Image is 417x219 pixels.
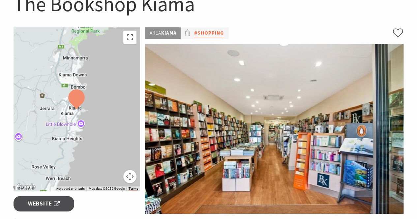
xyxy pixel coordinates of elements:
[123,170,136,183] button: Map camera controls
[15,182,37,191] img: Google
[28,199,60,208] span: Website
[14,196,74,211] a: Website
[128,187,138,191] a: Terms (opens in new tab)
[123,31,136,44] button: Toggle fullscreen view
[56,186,84,191] button: Keyboard shortcuts
[149,30,161,36] span: Area
[145,27,181,39] p: Kiama
[88,187,124,190] span: Map data ©2025 Google
[194,29,223,37] a: #Shopping
[15,182,37,191] a: Open this area in Google Maps (opens a new window)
